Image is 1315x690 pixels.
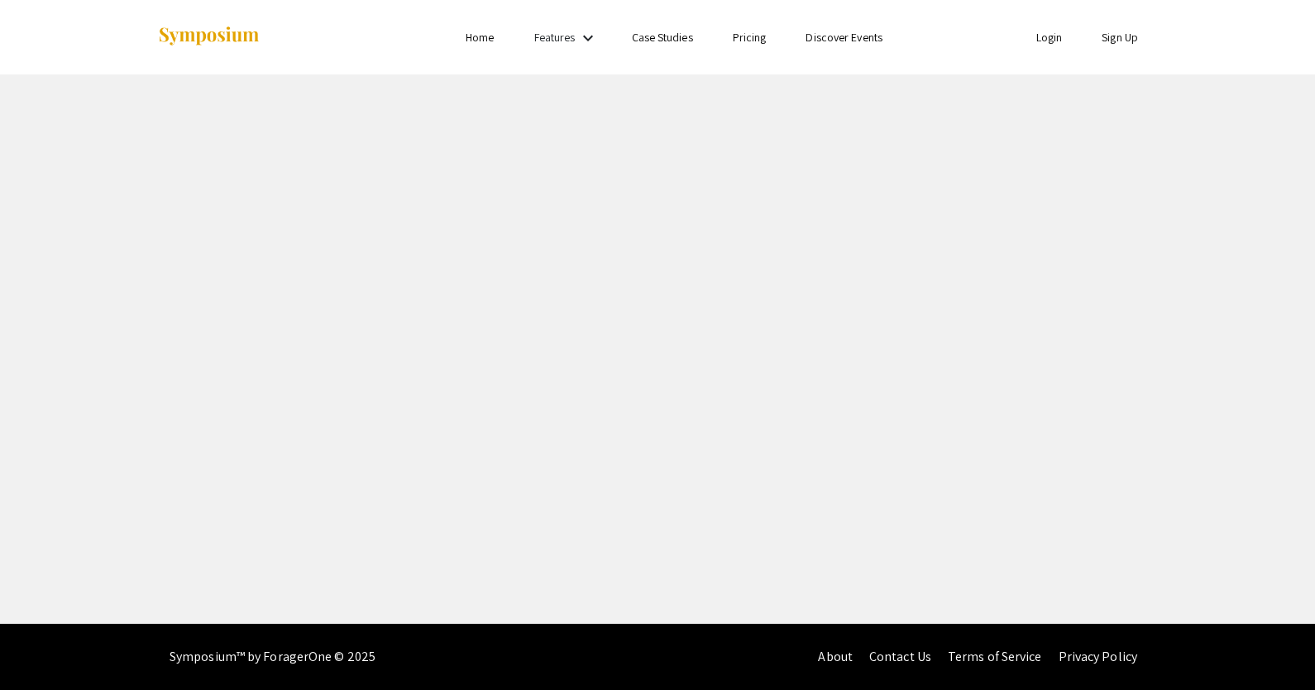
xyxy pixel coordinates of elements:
a: Features [534,30,576,45]
a: Discover Events [806,30,882,45]
div: Symposium™ by ForagerOne © 2025 [170,624,375,690]
a: Sign Up [1102,30,1138,45]
a: Contact Us [869,648,931,665]
a: Terms of Service [948,648,1042,665]
mat-icon: Expand Features list [578,28,598,48]
a: Privacy Policy [1059,648,1137,665]
img: Symposium by ForagerOne [157,26,261,48]
a: Login [1036,30,1063,45]
a: About [818,648,853,665]
a: Home [466,30,494,45]
a: Case Studies [632,30,693,45]
a: Pricing [733,30,767,45]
